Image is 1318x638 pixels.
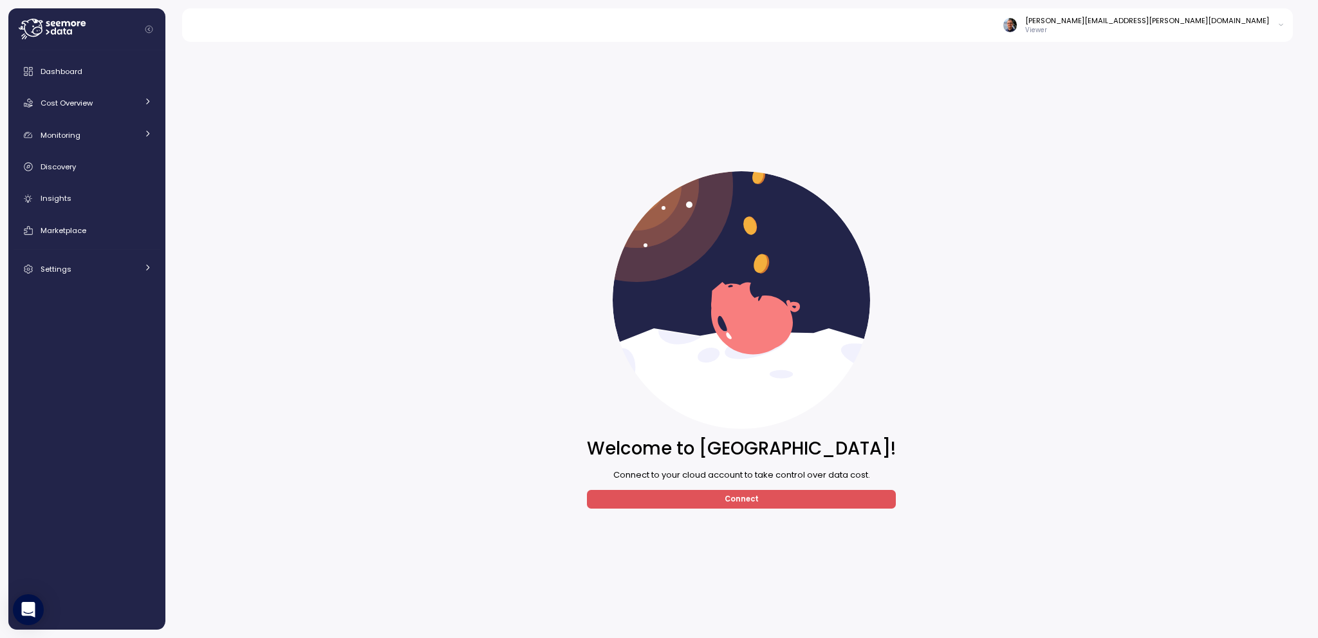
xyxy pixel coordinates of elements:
[41,193,71,203] span: Insights
[14,122,160,148] a: Monitoring
[613,469,870,482] p: Connect to your cloud account to take control over data cost.
[41,130,80,140] span: Monitoring
[587,490,896,509] a: Connect
[1025,15,1269,26] div: [PERSON_NAME][EMAIL_ADDRESS][PERSON_NAME][DOMAIN_NAME]
[14,186,160,212] a: Insights
[613,171,870,429] img: splash
[14,59,160,84] a: Dashboard
[1025,26,1269,35] p: Viewer
[41,162,76,172] span: Discovery
[725,491,759,508] span: Connect
[14,154,160,180] a: Discovery
[141,24,157,34] button: Collapse navigation
[14,90,160,116] a: Cost Overview
[41,66,82,77] span: Dashboard
[41,225,86,236] span: Marketplace
[14,218,160,243] a: Marketplace
[14,256,160,282] a: Settings
[1003,18,1017,32] img: 517cfc7fb324b9dbcc48913ffab1ec07
[587,437,896,460] h1: Welcome to [GEOGRAPHIC_DATA]!
[41,264,71,274] span: Settings
[41,98,93,108] span: Cost Overview
[13,594,44,625] div: Open Intercom Messenger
